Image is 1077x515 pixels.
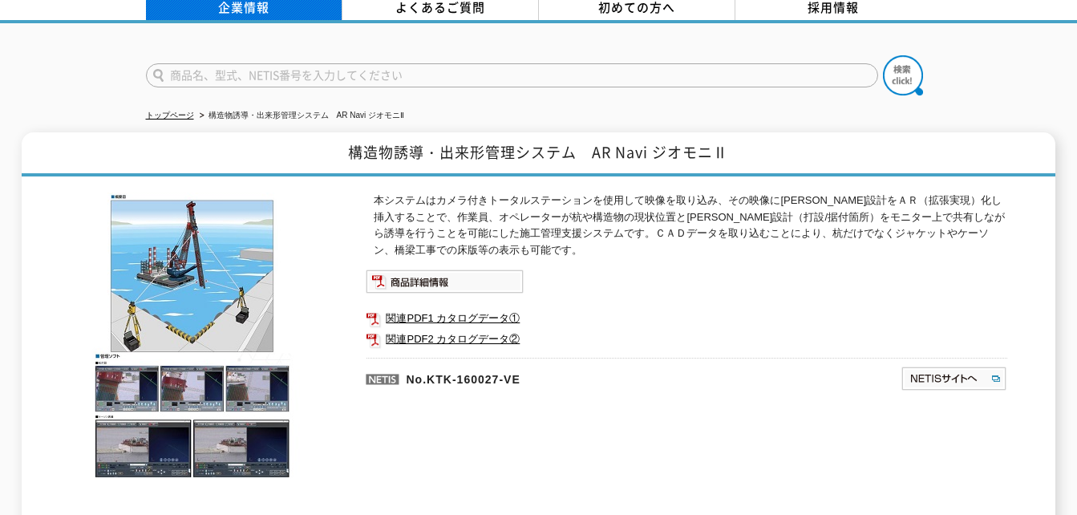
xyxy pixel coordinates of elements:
[146,63,878,87] input: 商品名、型式、NETIS番号を入力してください
[366,358,746,396] p: No.KTK-160027-VE
[374,193,1007,259] p: 本システムはカメラ付きトータルステーションを使用して映像を取り込み、その映像に[PERSON_NAME]設計をＡＲ（拡張実現）化し挿入することで、作業員、オペレーターが杭や構造物の現状位置と[P...
[366,308,1007,329] a: 関連PDF1 カタログデータ①
[196,107,404,124] li: 構造物誘導・出来形管理システム AR Navi ジオモニⅡ
[22,132,1055,176] h1: 構造物誘導・出来形管理システム AR Navi ジオモニⅡ
[366,278,524,290] a: 商品詳細情報システム
[366,270,524,294] img: 商品詳細情報システム
[883,55,923,95] img: btn_search.png
[69,193,318,479] img: 構造物誘導・出来形管理システム AR Navi ジオモニⅡ
[146,111,194,120] a: トップページ
[901,366,1007,391] img: NETISサイトへ
[366,329,1007,350] a: 関連PDF2 カタログデータ②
